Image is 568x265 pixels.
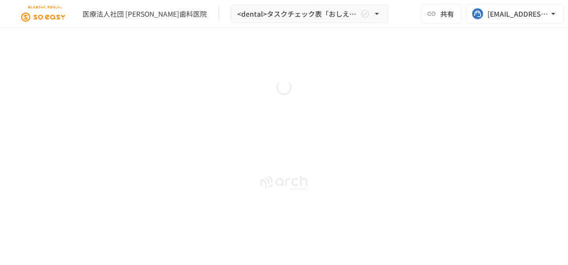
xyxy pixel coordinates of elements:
[237,8,358,20] span: <dental>タスクチェック表「おしえあいカルチャー」
[466,4,564,24] button: [EMAIL_ADDRESS][DOMAIN_NAME]
[12,6,75,22] img: JEGjsIKIkXC9kHzRN7titGGb0UF19Vi83cQ0mCQ5DuX
[487,8,548,20] div: [EMAIL_ADDRESS][DOMAIN_NAME]
[231,4,388,24] button: <dental>タスクチェック表「おしえあいカルチャー」
[440,8,454,19] span: 共有
[83,9,207,19] div: 医療法人社団 [PERSON_NAME]歯科医院
[421,4,462,24] button: 共有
